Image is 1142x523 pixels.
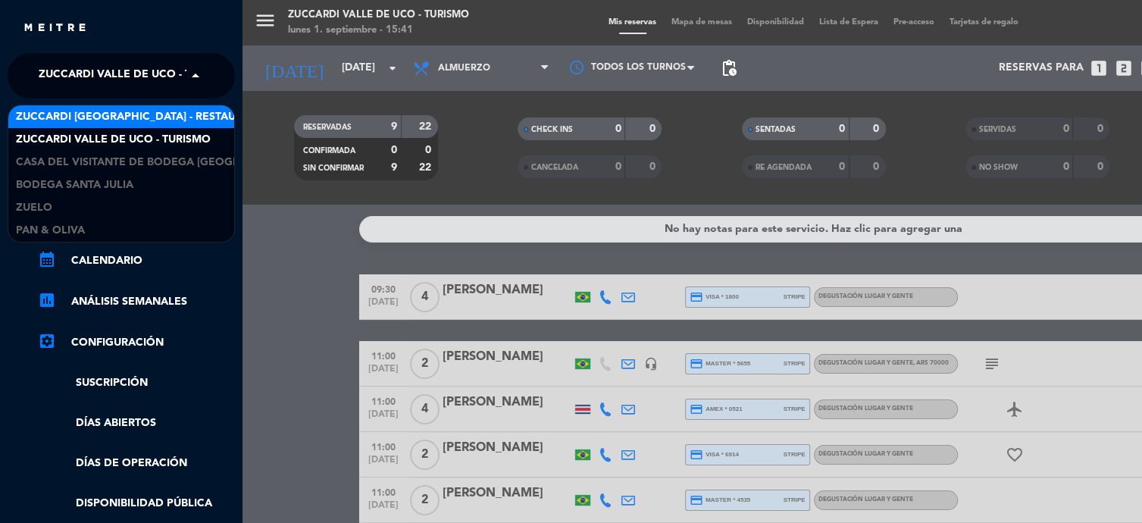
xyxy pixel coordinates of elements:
[38,334,235,352] a: Configuración
[16,199,52,217] span: Zuelo
[16,131,211,149] span: Zuccardi Valle de Uco - Turismo
[38,250,56,268] i: calendar_month
[38,455,235,472] a: Días de Operación
[38,495,235,512] a: Disponibilidad pública
[38,293,235,311] a: assessmentANÁLISIS SEMANALES
[38,374,235,392] a: Suscripción
[720,59,738,77] span: pending_actions
[38,332,56,350] i: settings_applications
[23,23,87,34] img: MEITRE
[39,60,233,92] span: Zuccardi Valle de Uco - Turismo
[16,154,309,171] span: Casa del Visitante de Bodega [GEOGRAPHIC_DATA]
[16,108,380,126] span: Zuccardi [GEOGRAPHIC_DATA] - Restaurant [GEOGRAPHIC_DATA]
[38,415,235,432] a: Días abiertos
[16,177,133,194] span: Bodega Santa Julia
[16,222,85,240] span: Pan & Oliva
[38,291,56,309] i: assessment
[38,252,235,270] a: calendar_monthCalendario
